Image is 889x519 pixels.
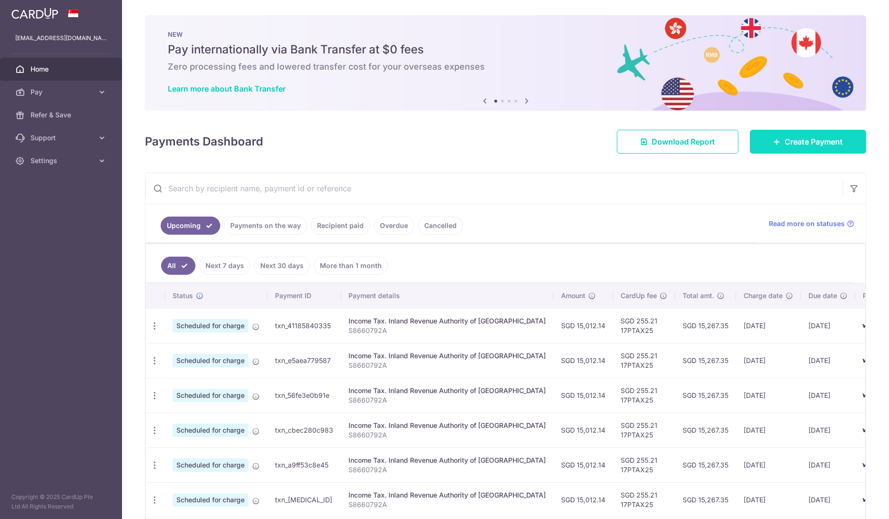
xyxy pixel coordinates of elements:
[858,390,877,401] img: Bank Card
[736,482,801,517] td: [DATE]
[15,33,107,43] p: [EMAIL_ADDRESS][DOMAIN_NAME]
[145,133,263,150] h4: Payments Dashboard
[348,395,546,405] p: S8660792A
[617,130,738,154] a: Download Report
[31,110,93,120] span: Refer & Save
[613,447,675,482] td: SGD 255.21 17PTAX25
[808,291,837,301] span: Due date
[267,308,341,343] td: txn_41185840335
[553,413,613,447] td: SGD 15,012.14
[785,136,843,147] span: Create Payment
[348,361,546,370] p: S8660792A
[314,257,388,275] a: More than 1 month
[348,421,546,430] div: Income Tax. Inland Revenue Authority of [GEOGRAPHIC_DATA]
[168,42,843,57] h5: Pay internationally via Bank Transfer at $0 fees
[801,447,855,482] td: [DATE]
[675,482,736,517] td: SGD 15,267.35
[553,378,613,413] td: SGD 15,012.14
[553,308,613,343] td: SGD 15,012.14
[736,447,801,482] td: [DATE]
[736,413,801,447] td: [DATE]
[11,8,58,19] img: CardUp
[675,447,736,482] td: SGD 15,267.35
[168,61,843,73] h6: Zero processing fees and lowered transfer cost for your overseas expenses
[769,219,845,228] span: Read more on statuses
[348,351,546,361] div: Income Tax. Inland Revenue Authority of [GEOGRAPHIC_DATA]
[348,326,546,335] p: S8660792A
[736,308,801,343] td: [DATE]
[675,343,736,378] td: SGD 15,267.35
[254,257,310,275] a: Next 30 days
[173,389,248,402] span: Scheduled for charge
[613,378,675,413] td: SGD 255.21 17PTAX25
[613,343,675,378] td: SGD 255.21 17PTAX25
[173,319,248,332] span: Scheduled for charge
[267,482,341,517] td: txn_[MEDICAL_ID]
[801,482,855,517] td: [DATE]
[858,494,877,506] img: Bank Card
[173,458,248,472] span: Scheduled for charge
[348,500,546,509] p: S8660792A
[858,320,877,332] img: Bank Card
[267,413,341,447] td: txn_cbec280c983
[801,413,855,447] td: [DATE]
[621,291,657,301] span: CardUp fee
[161,257,195,275] a: All
[22,7,41,15] span: Help
[858,459,877,471] img: Bank Card
[613,308,675,343] td: SGD 255.21 17PTAX25
[311,217,370,235] a: Recipient paid
[744,291,783,301] span: Charge date
[31,87,93,97] span: Pay
[199,257,250,275] a: Next 7 days
[801,343,855,378] td: [DATE]
[675,378,736,413] td: SGD 15,267.35
[858,425,877,436] img: Bank Card
[267,343,341,378] td: txn_e5aea779587
[341,283,553,308] th: Payment details
[348,430,546,440] p: S8660792A
[613,413,675,447] td: SGD 255.21 17PTAX25
[145,173,843,204] input: Search by recipient name, payment id or reference
[31,64,93,74] span: Home
[769,219,854,228] a: Read more on statuses
[801,308,855,343] td: [DATE]
[374,217,414,235] a: Overdue
[168,31,843,38] p: NEW
[858,355,877,366] img: Bank Card
[418,217,463,235] a: Cancelled
[683,291,714,301] span: Total amt.
[736,378,801,413] td: [DATE]
[145,15,866,111] img: Bank transfer banner
[161,217,220,235] a: Upcoming
[652,136,715,147] span: Download Report
[348,465,546,475] p: S8660792A
[31,156,93,166] span: Settings
[561,291,585,301] span: Amount
[553,482,613,517] td: SGD 15,012.14
[675,308,736,343] td: SGD 15,267.35
[613,482,675,517] td: SGD 255.21 17PTAX25
[31,133,93,143] span: Support
[348,386,546,395] div: Income Tax. Inland Revenue Authority of [GEOGRAPHIC_DATA]
[224,217,307,235] a: Payments on the way
[173,354,248,367] span: Scheduled for charge
[348,490,546,500] div: Income Tax. Inland Revenue Authority of [GEOGRAPHIC_DATA]
[553,343,613,378] td: SGD 15,012.14
[736,343,801,378] td: [DATE]
[173,493,248,507] span: Scheduled for charge
[553,447,613,482] td: SGD 15,012.14
[675,413,736,447] td: SGD 15,267.35
[267,378,341,413] td: txn_56fe3e0b91e
[348,456,546,465] div: Income Tax. Inland Revenue Authority of [GEOGRAPHIC_DATA]
[173,291,193,301] span: Status
[173,424,248,437] span: Scheduled for charge
[801,378,855,413] td: [DATE]
[267,447,341,482] td: txn_a9ff53c8e45
[168,84,286,93] a: Learn more about Bank Transfer
[750,130,866,154] a: Create Payment
[267,283,341,308] th: Payment ID
[348,316,546,326] div: Income Tax. Inland Revenue Authority of [GEOGRAPHIC_DATA]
